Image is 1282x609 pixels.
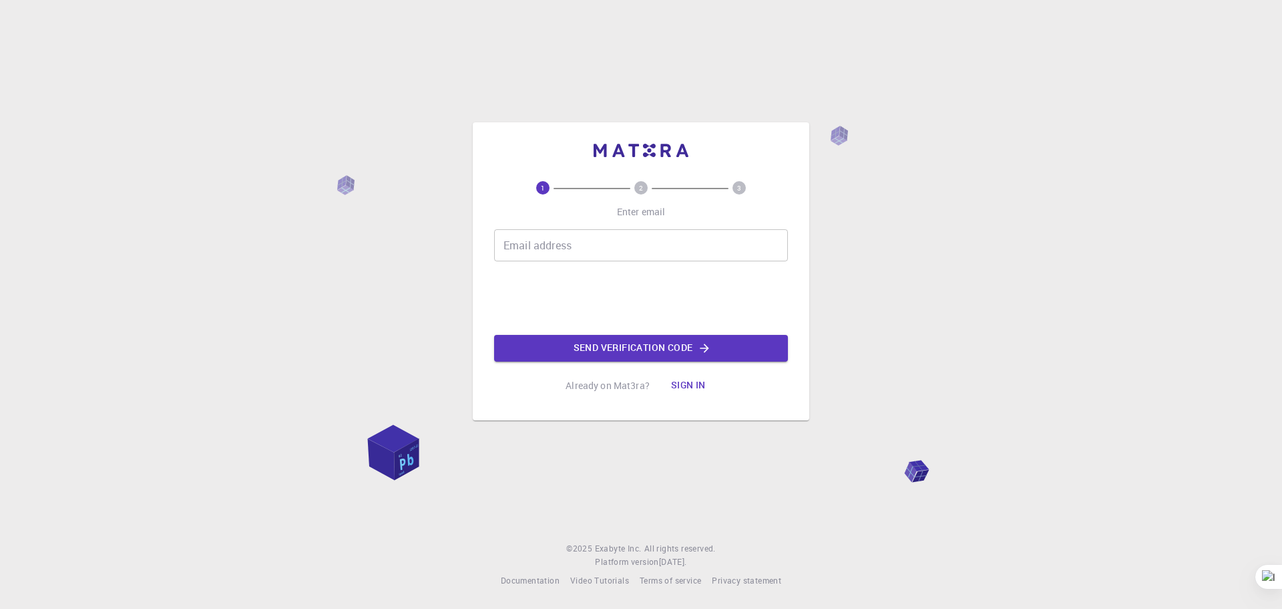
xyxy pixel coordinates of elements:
[639,183,643,193] text: 2
[595,542,642,556] a: Exabyte Inc.
[595,543,642,554] span: Exabyte Inc.
[570,575,629,586] span: Video Tutorials
[566,379,650,392] p: Already on Mat3ra?
[712,575,781,586] span: Privacy statement
[644,542,716,556] span: All rights reserved.
[501,574,560,588] a: Documentation
[712,574,781,588] a: Privacy statement
[540,272,742,324] iframe: reCAPTCHA
[595,556,658,569] span: Platform version
[659,556,687,567] span: [DATE] .
[640,574,701,588] a: Terms of service
[659,556,687,569] a: [DATE].
[494,335,788,362] button: Send verification code
[566,542,594,556] span: © 2025
[570,574,629,588] a: Video Tutorials
[617,205,666,219] p: Enter email
[501,575,560,586] span: Documentation
[737,183,741,193] text: 3
[640,575,701,586] span: Terms of service
[541,183,545,193] text: 1
[660,372,716,399] button: Sign in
